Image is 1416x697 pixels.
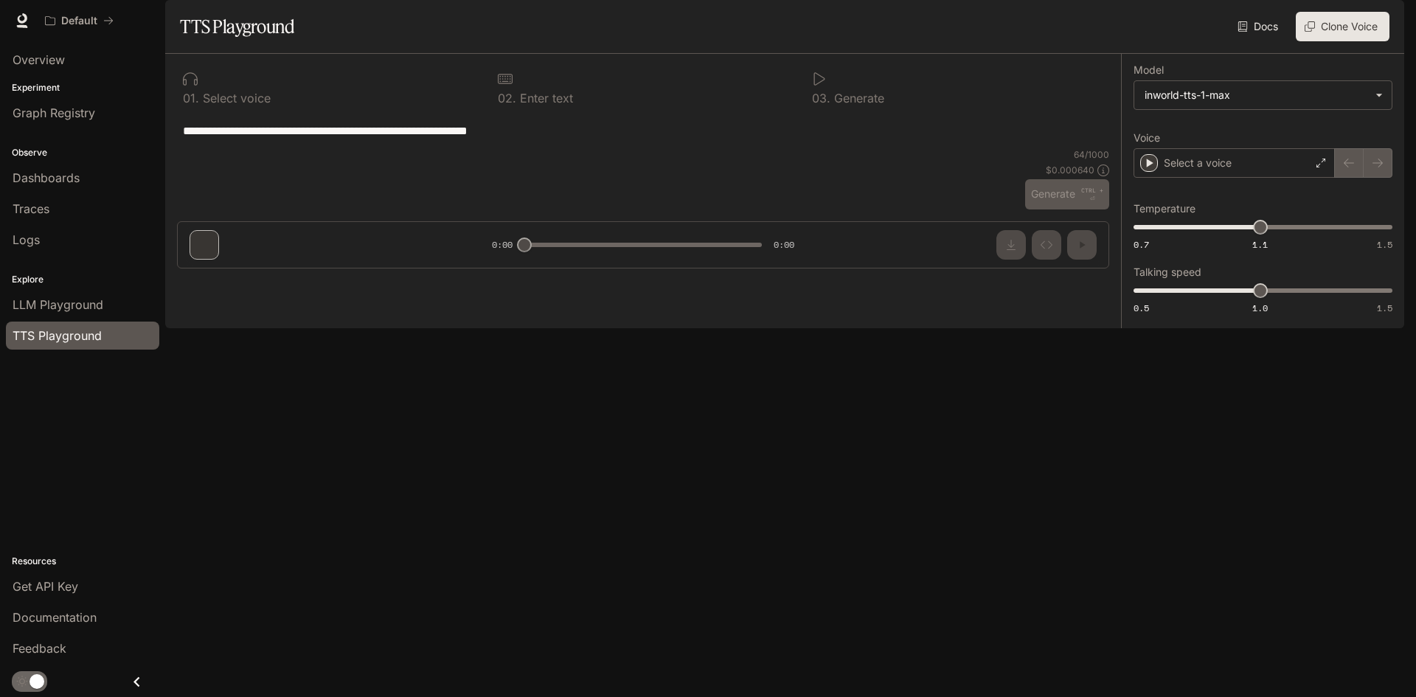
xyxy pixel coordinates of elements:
[1145,88,1368,103] div: inworld-tts-1-max
[1134,81,1392,109] div: inworld-tts-1-max
[1134,267,1201,277] p: Talking speed
[1134,133,1160,143] p: Voice
[180,12,294,41] h1: TTS Playground
[183,92,199,104] p: 0 1 .
[1377,302,1392,314] span: 1.5
[516,92,573,104] p: Enter text
[812,92,830,104] p: 0 3 .
[1074,148,1109,161] p: 64 / 1000
[1377,238,1392,251] span: 1.5
[199,92,271,104] p: Select voice
[1134,238,1149,251] span: 0.7
[1134,204,1195,214] p: Temperature
[1164,156,1232,170] p: Select a voice
[498,92,516,104] p: 0 2 .
[38,6,120,35] button: All workspaces
[1235,12,1284,41] a: Docs
[61,15,97,27] p: Default
[1296,12,1389,41] button: Clone Voice
[1134,65,1164,75] p: Model
[1134,302,1149,314] span: 0.5
[830,92,884,104] p: Generate
[1046,164,1094,176] p: $ 0.000640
